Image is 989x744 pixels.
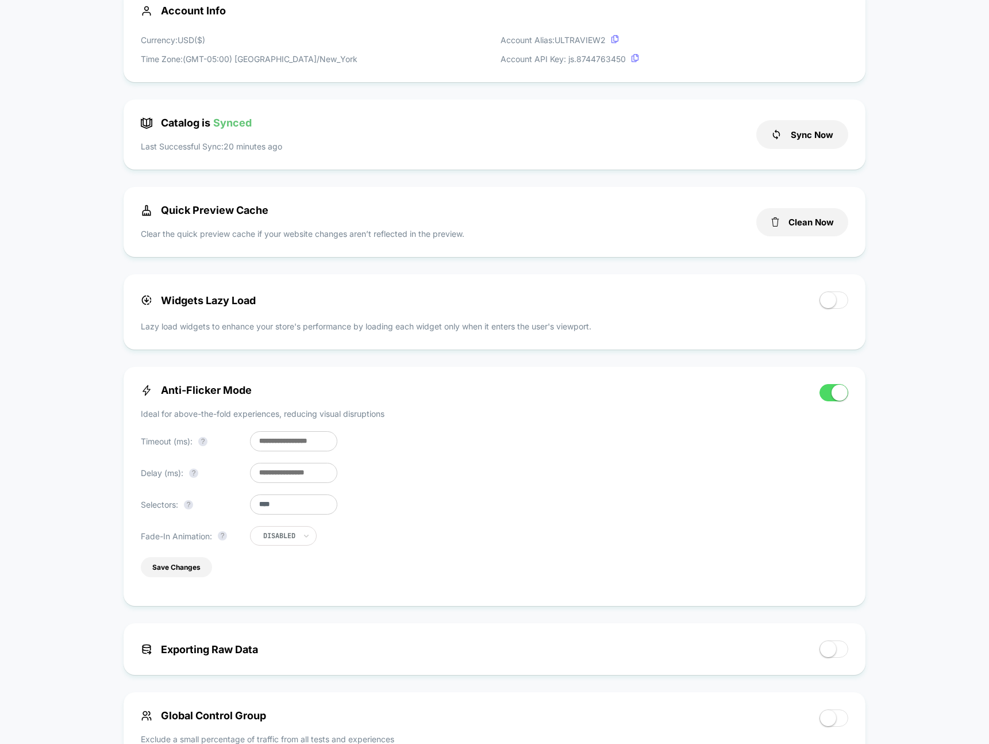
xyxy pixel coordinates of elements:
button: Clean Now [756,208,848,236]
span: Quick Preview Cache [141,204,268,216]
p: Currency: USD ( $ ) [141,34,357,46]
span: Catalog is [141,117,252,129]
span: Anti-Flicker Mode [141,384,252,396]
button: Sync Now [756,120,848,149]
button: ? [189,469,198,478]
button: ? [184,500,193,509]
span: Synced [213,117,252,129]
p: Account API Key: js. 8744763450 [501,53,639,65]
p: Clear the quick preview cache if your website changes aren’t reflected in the preview. [141,228,464,240]
div: Disabled [263,531,295,540]
button: Save Changes [141,557,212,577]
p: Time Zone: (GMT-05:00) [GEOGRAPHIC_DATA]/New_York [141,53,357,65]
span: Exporting Raw Data [141,643,258,655]
p: Timeout (ms): [141,435,244,447]
button: ? [198,437,207,446]
p: Last Successful Sync: 20 minutes ago [141,140,282,152]
button: ? [218,531,227,540]
p: Account Alias: ULTRAVIEW2 [501,34,639,46]
p: Fade-In Animation: [141,530,244,542]
p: Delay (ms): [141,467,244,479]
span: Account Info [141,5,848,17]
p: Lazy load widgets to enhance your store's performance by loading each widget only when it enters ... [141,320,848,332]
span: Global Control Group [141,710,266,722]
p: Selectors: [141,498,244,511]
p: Ideal for above-the-fold experiences, reducing visual disruptions [141,408,384,420]
span: Widgets Lazy Load [141,294,256,306]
